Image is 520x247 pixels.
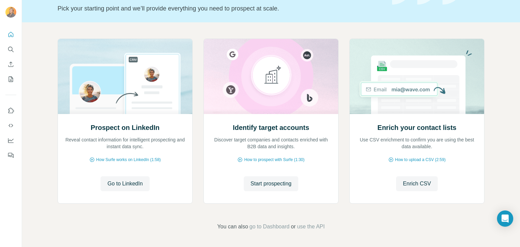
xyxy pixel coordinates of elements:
span: Enrich CSV [403,180,431,188]
button: Use Surfe API [5,119,16,132]
span: How to upload a CSV (2:59) [395,157,446,163]
img: Prospect on LinkedIn [58,39,193,114]
div: Open Intercom Messenger [497,210,513,227]
p: Pick your starting point and we’ll provide everything you need to prospect at scale. [58,4,384,13]
button: go to Dashboard [250,223,289,231]
button: Go to LinkedIn [101,176,149,191]
button: Quick start [5,28,16,41]
button: use the API [297,223,325,231]
button: Start prospecting [244,176,298,191]
button: Dashboard [5,134,16,147]
p: Use CSV enrichment to confirm you are using the best data available. [356,136,477,150]
h2: Prospect on LinkedIn [91,123,159,132]
img: Avatar [5,7,16,18]
h2: Enrich your contact lists [377,123,456,132]
button: Enrich CSV [5,58,16,70]
button: My lists [5,73,16,85]
button: Use Surfe on LinkedIn [5,105,16,117]
span: You can also [217,223,248,231]
h2: Identify target accounts [233,123,309,132]
span: or [291,223,296,231]
img: Identify target accounts [203,39,339,114]
img: Enrich your contact lists [349,39,484,114]
p: Reveal contact information for intelligent prospecting and instant data sync. [65,136,186,150]
span: Start prospecting [251,180,291,188]
button: Feedback [5,149,16,161]
span: How Surfe works on LinkedIn (1:58) [96,157,161,163]
span: Go to LinkedIn [107,180,143,188]
button: Enrich CSV [396,176,438,191]
button: Search [5,43,16,55]
p: Discover target companies and contacts enriched with B2B data and insights. [211,136,331,150]
span: How to prospect with Surfe (1:30) [244,157,304,163]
